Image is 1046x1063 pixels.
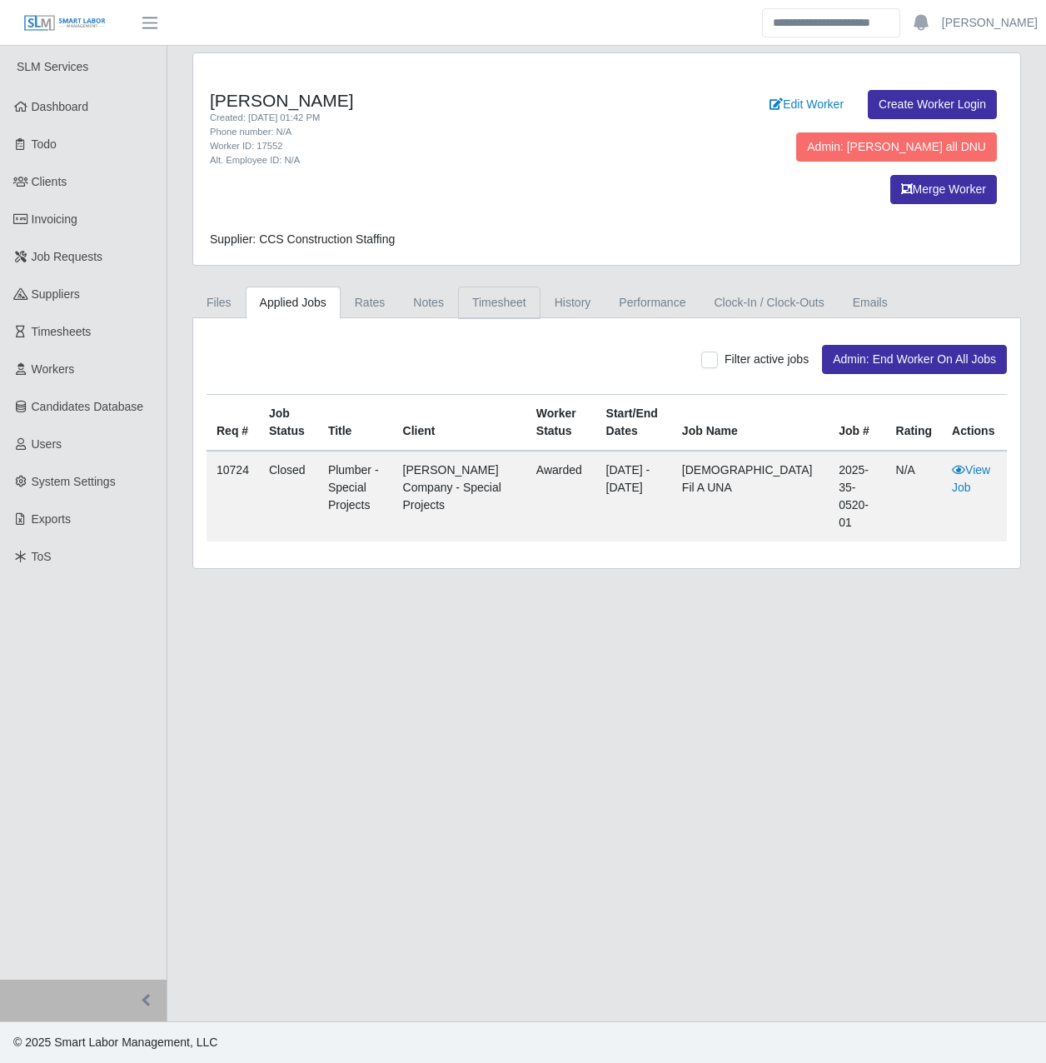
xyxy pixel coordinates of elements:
[210,125,662,139] div: Phone number: N/A
[32,475,116,488] span: System Settings
[23,14,107,32] img: SLM Logo
[672,395,829,452] th: Job Name
[952,463,990,494] a: View Job
[526,451,596,541] td: awarded
[526,395,596,452] th: Worker Status
[318,395,393,452] th: Title
[672,451,829,541] td: [DEMOGRAPHIC_DATA] Fil A UNA
[246,287,341,319] a: Applied Jobs
[796,132,997,162] button: Admin: [PERSON_NAME] all DNU
[207,451,259,541] td: 10724
[32,550,52,563] span: ToS
[210,139,662,153] div: Worker ID: 17552
[399,287,458,319] a: Notes
[393,451,526,541] td: [PERSON_NAME] Company - Special Projects
[32,137,57,151] span: Todo
[318,451,393,541] td: Plumber - Special Projects
[210,90,662,111] h4: [PERSON_NAME]
[829,395,885,452] th: Job #
[32,287,80,301] span: Suppliers
[32,437,62,451] span: Users
[210,232,395,246] span: Supplier: CCS Construction Staffing
[32,212,77,226] span: Invoicing
[32,325,92,338] span: Timesheets
[822,345,1007,374] button: Admin: End Worker On All Jobs
[32,362,75,376] span: Workers
[762,8,900,37] input: Search
[839,287,902,319] a: Emails
[605,287,700,319] a: Performance
[759,90,854,119] a: Edit Worker
[13,1036,217,1049] span: © 2025 Smart Labor Management, LLC
[829,451,885,541] td: 2025-35-0520-01
[341,287,400,319] a: Rates
[17,60,88,73] span: SLM Services
[210,111,662,125] div: Created: [DATE] 01:42 PM
[942,14,1038,32] a: [PERSON_NAME]
[886,451,943,541] td: N/A
[32,400,144,413] span: Candidates Database
[700,287,838,319] a: Clock-In / Clock-Outs
[868,90,997,119] a: Create Worker Login
[32,175,67,188] span: Clients
[207,395,259,452] th: Req #
[725,352,809,366] span: Filter active jobs
[259,451,318,541] td: Closed
[192,287,246,319] a: Files
[32,250,103,263] span: Job Requests
[32,512,71,526] span: Exports
[596,395,672,452] th: Start/End Dates
[259,395,318,452] th: Job Status
[596,451,672,541] td: [DATE] - [DATE]
[458,287,540,319] a: Timesheet
[886,395,943,452] th: Rating
[890,175,997,204] button: Merge Worker
[942,395,1007,452] th: Actions
[32,100,89,113] span: Dashboard
[540,287,605,319] a: History
[210,153,662,167] div: Alt. Employee ID: N/A
[393,395,526,452] th: Client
